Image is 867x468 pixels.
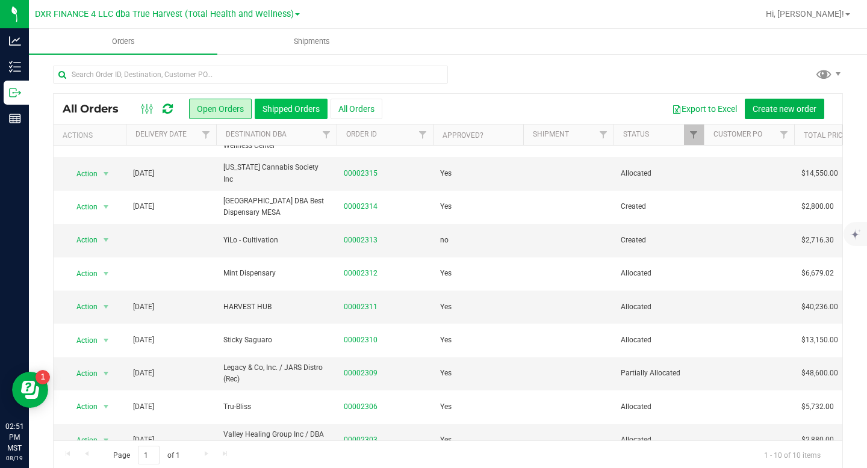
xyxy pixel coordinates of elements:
span: $5,732.00 [801,401,834,413]
span: [DATE] [133,334,154,346]
span: Allocated [621,334,697,346]
span: no [440,235,449,246]
span: $13,150.00 [801,334,838,346]
span: Hi, [PERSON_NAME]! [766,9,844,19]
span: $2,716.30 [801,235,834,246]
span: $48,600.00 [801,368,838,379]
span: Mint Dispensary [223,268,329,279]
a: 00002313 [344,235,378,246]
span: [DATE] [133,168,154,179]
span: Action [66,199,98,215]
a: 00002309 [344,368,378,379]
span: select [99,199,114,215]
span: 1 - 10 of 10 items [754,446,830,464]
iframe: Resource center unread badge [36,370,50,384]
a: 00002314 [344,201,378,212]
span: Created [621,201,697,212]
p: 02:51 PM MST [5,421,23,454]
span: Sticky Saguaro [223,334,329,346]
a: Customer PO [713,130,762,138]
span: Partially Allocated [621,368,697,379]
span: Yes [440,301,452,313]
span: Action [66,398,98,415]
a: Shipment [533,130,569,138]
span: Created [621,235,697,246]
span: Action [66,332,98,349]
a: Status [623,130,649,138]
span: select [99,232,114,248]
a: Filter [196,125,216,145]
a: 00002306 [344,401,378,413]
span: Allocated [621,434,697,446]
span: All Orders [63,102,131,115]
span: DXR FINANCE 4 LLC dba True Harvest (Total Health and Wellness) [35,9,294,19]
button: Shipped Orders [255,99,328,119]
span: Action [66,265,98,282]
span: Yes [440,368,452,379]
span: [DATE] [133,401,154,413]
input: Search Order ID, Destination, Customer PO... [53,66,448,84]
span: $40,236.00 [801,301,838,313]
input: 1 [138,446,160,464]
span: Allocated [621,268,697,279]
span: [DATE] [133,301,154,313]
a: Approved? [443,131,483,140]
a: Delivery Date [135,130,187,138]
span: Action [66,298,98,315]
span: Orders [96,36,151,47]
span: Action [66,365,98,382]
a: 00002310 [344,334,378,346]
span: select [99,432,114,449]
button: All Orders [331,99,382,119]
span: Page of 1 [103,446,190,464]
a: 00002315 [344,168,378,179]
span: Allocated [621,168,697,179]
span: Yes [440,401,452,413]
span: select [99,165,114,182]
span: Valley Healing Group Inc / DBA The Good Dispensary [223,429,329,452]
a: Filter [684,125,704,145]
span: $2,800.00 [801,201,834,212]
span: Action [66,432,98,449]
inline-svg: Analytics [9,35,21,47]
span: [DATE] [133,368,154,379]
span: select [99,332,114,349]
a: Order ID [346,130,377,138]
span: [GEOGRAPHIC_DATA] DBA Best Dispensary MESA [223,196,329,218]
span: $2,880.00 [801,434,834,446]
button: Open Orders [189,99,252,119]
div: Actions [63,131,121,140]
span: [US_STATE] Cannabis Society Inc [223,162,329,185]
a: Shipments [217,29,406,54]
span: Action [66,165,98,182]
iframe: Resource center [12,372,48,408]
a: 00002312 [344,268,378,279]
a: Filter [774,125,794,145]
a: Destination DBA [226,130,287,138]
span: select [99,365,114,382]
span: Allocated [621,301,697,313]
span: HARVEST HUB [223,301,329,313]
span: select [99,265,114,282]
span: Shipments [278,36,346,47]
span: select [99,298,114,315]
span: select [99,398,114,415]
span: Create new order [753,104,816,114]
span: [DATE] [133,434,154,446]
a: 00002303 [344,434,378,446]
span: $14,550.00 [801,168,838,179]
span: [DATE] [133,201,154,212]
a: 00002311 [344,301,378,313]
a: Total Price [804,131,847,140]
span: Yes [440,334,452,346]
button: Export to Excel [664,99,745,119]
p: 08/19 [5,454,23,463]
button: Create new order [745,99,824,119]
span: Yes [440,434,452,446]
span: Action [66,232,98,248]
a: Orders [29,29,217,54]
span: Yes [440,268,452,279]
a: Filter [413,125,433,145]
span: Legacy & Co, Inc. / JARS Distro (Rec) [223,362,329,385]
